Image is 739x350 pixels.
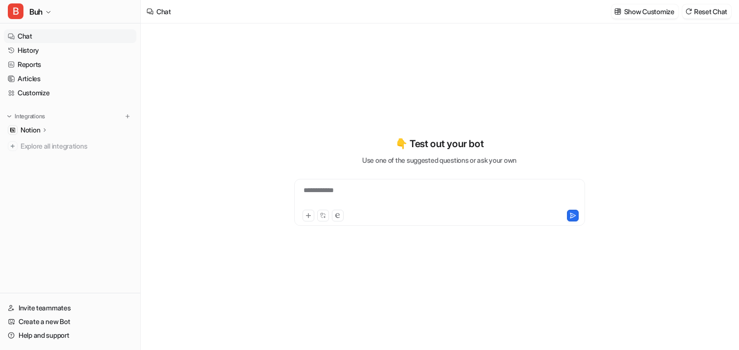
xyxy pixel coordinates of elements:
[4,111,48,121] button: Integrations
[682,4,731,19] button: Reset Chat
[8,3,23,19] span: B
[614,8,621,15] img: customize
[4,315,136,328] a: Create a new Bot
[4,86,136,100] a: Customize
[4,29,136,43] a: Chat
[29,5,43,19] span: Buh
[124,113,131,120] img: menu_add.svg
[4,44,136,57] a: History
[156,6,171,17] div: Chat
[685,8,692,15] img: reset
[4,328,136,342] a: Help and support
[362,155,517,165] p: Use one of the suggested questions or ask your own
[10,127,16,133] img: Notion
[4,72,136,86] a: Articles
[4,58,136,71] a: Reports
[15,112,45,120] p: Integrations
[4,139,136,153] a: Explore all integrations
[8,141,18,151] img: explore all integrations
[611,4,678,19] button: Show Customize
[21,138,132,154] span: Explore all integrations
[395,136,483,151] p: 👇 Test out your bot
[624,6,674,17] p: Show Customize
[21,125,40,135] p: Notion
[6,113,13,120] img: expand menu
[4,301,136,315] a: Invite teammates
